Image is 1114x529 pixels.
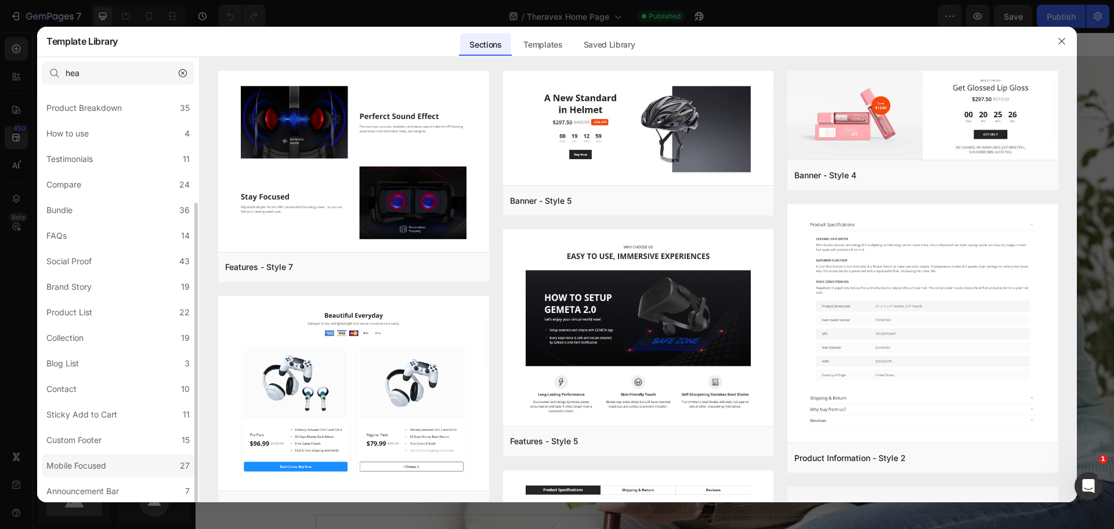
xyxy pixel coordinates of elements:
div: 14 [181,229,190,243]
div: 19 [181,331,190,345]
div: Custom Footer [46,433,102,447]
img: bd3.png [218,296,489,493]
p: Restore natural alignment and improve flexibility. [149,328,442,356]
h2: Template Library [46,26,118,56]
div: 22 [179,305,190,319]
div: 3 [185,357,190,370]
h1: Eliminate [MEDICAL_DATA] in Just 10 Minutes a Day [129,104,443,213]
p: Goodbye [MEDICAL_DATA]. Hello relief — 10 minutes a day is all it takes. [131,219,442,268]
div: Banner - Style 4 [794,168,856,182]
img: hr5-2.png [503,71,774,188]
div: Product List [46,305,92,319]
a: GET PAIN FREE NOW [129,415,351,451]
div: 7 [185,484,190,498]
div: 15 [182,433,190,447]
strong: At-Home Recovery: [149,368,236,381]
input: E.g.: Black Friday, Sale, etc. [42,62,194,85]
div: Product Information - Style 2 [794,451,906,465]
div: 11 [183,152,190,166]
div: Blog List [46,357,79,370]
p: TRUSTED BY 22,500+ LOYAL CUSTOMERS [131,88,442,98]
div: Sticky Add to Cart [46,408,117,422]
strong: Instant Neck & Spine Relief: [149,289,273,302]
div: Mobile Focused [46,459,106,473]
div: Announcement Bar [46,484,119,498]
div: 24 [179,178,190,192]
div: Contact [46,382,77,396]
div: Templates [514,33,572,56]
div: 19 [181,280,190,294]
div: Collection [46,331,84,345]
p: GET PAIN FREE NOW [172,423,308,442]
strong: Better Posture & Mobility: [149,329,264,341]
div: 27 [180,459,190,473]
div: Saved Library [574,33,645,56]
div: How to use [46,127,89,141]
div: Drop element here [436,495,497,504]
div: Brand Story [46,280,92,294]
div: Sections [460,33,511,56]
div: Testimonials [46,152,93,166]
div: 11 [183,408,190,422]
div: 10 [181,382,190,396]
div: 43 [179,254,190,268]
p: Reduce [MEDICAL_DATA] and tension in minutes. [149,289,442,316]
p: Professional-grade results without chiropractor visits. [149,368,442,395]
div: 36 [179,203,190,217]
iframe: Intercom live chat [1075,472,1102,500]
div: 35 [180,101,190,115]
div: Features - Style 5 [510,434,578,448]
div: Features - Style 7 [225,260,293,274]
div: Social Proof [46,254,92,268]
span: 1 [1098,455,1108,464]
div: Compare [46,178,81,192]
div: Banner - Style 5 [510,194,572,208]
div: 4 [185,127,190,141]
div: Product Breakdown [46,101,122,115]
div: Bundles - Style 3 [225,499,292,513]
div: Bundle [46,203,73,217]
img: hr4-2.png [787,71,1058,163]
div: FAQs [46,229,67,243]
